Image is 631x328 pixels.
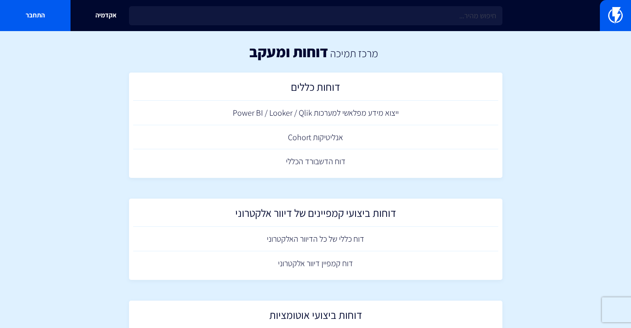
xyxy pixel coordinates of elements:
a: דוח קמפיין דיוור אלקטרוני [133,251,498,276]
a: מרכז תמיכה [330,46,378,60]
a: דוח כללי של כל הדיוור האלקטרוני [133,227,498,251]
h2: דוחות ביצועי קמפיינים של דיוור אלקטרוני [137,207,494,223]
a: דוחות כללים [133,77,498,101]
a: אנליטיקות Cohort [133,125,498,150]
a: דוחות ביצועי קמפיינים של דיוור אלקטרוני [133,203,498,227]
input: חיפוש מהיר... [129,6,502,25]
a: ייצוא מידע מפלאשי למערכות Power BI / Looker / Qlik [133,101,498,125]
a: דוח הדשבורד הכללי [133,149,498,174]
h1: דוחות ומעקב [249,44,328,60]
h2: דוחות ביצועי אוטומציות [137,309,494,325]
h2: דוחות כללים [137,81,494,97]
